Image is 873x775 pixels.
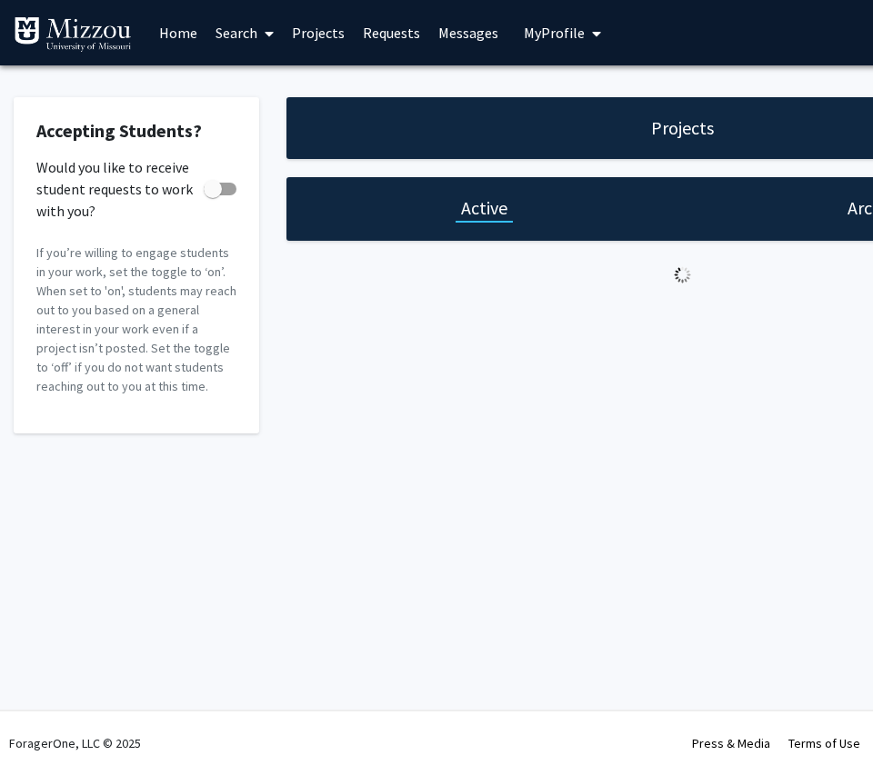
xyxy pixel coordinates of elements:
h2: Accepting Students? [36,120,236,142]
span: My Profile [524,24,585,42]
a: Home [150,1,206,65]
a: Search [206,1,283,65]
img: University of Missouri Logo [14,16,132,53]
a: Messages [429,1,507,65]
iframe: Chat [14,693,77,761]
a: Press & Media [692,735,770,751]
p: If you’re willing to engage students in your work, set the toggle to ‘on’. When set to 'on', stud... [36,243,236,396]
h1: Active [461,195,507,221]
a: Terms of Use [788,735,860,751]
span: Would you like to receive student requests to work with you? [36,156,196,222]
img: Loading [667,259,698,291]
a: Requests [354,1,429,65]
h1: Projects [651,115,714,141]
div: ForagerOne, LLC © 2025 [9,711,141,775]
a: Projects [283,1,354,65]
